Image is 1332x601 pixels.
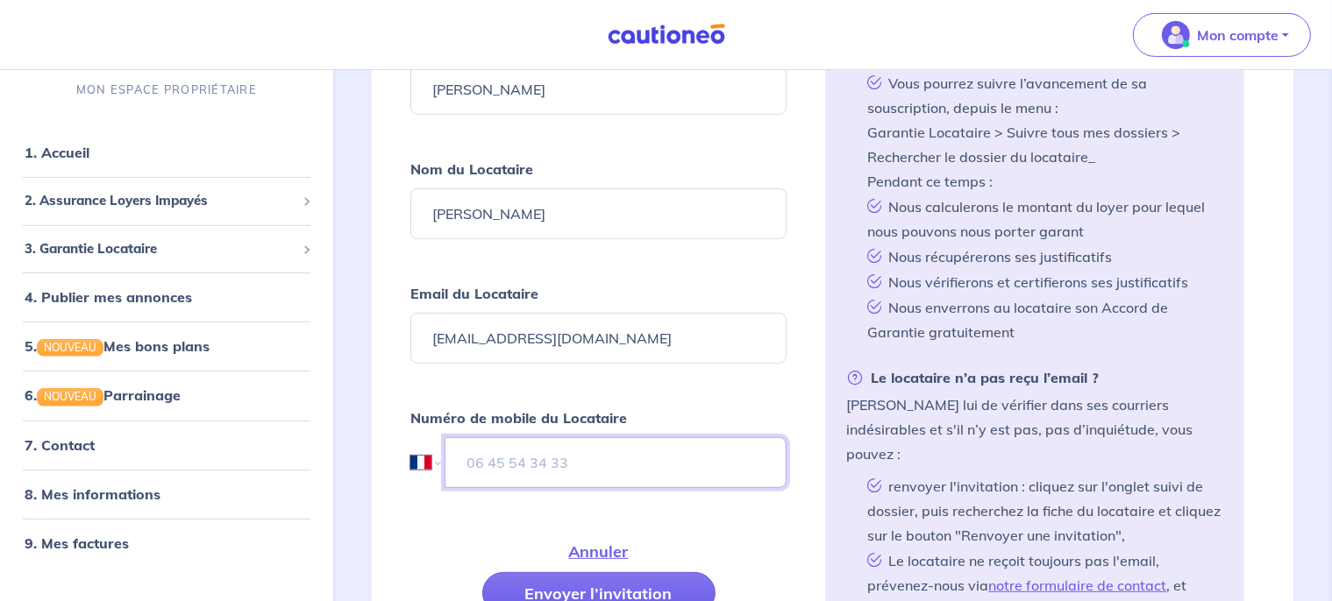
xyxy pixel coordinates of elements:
[410,160,533,178] strong: Nom du Locataire
[7,427,326,462] div: 7. Contact
[846,365,1099,390] strong: Le locataire n’a pas reçu l’email ?
[860,473,1223,548] li: renvoyer l'invitation : cliquez sur l'onglet suivi de dossier, puis recherchez la fiche du locata...
[25,484,160,502] a: 8. Mes informations
[25,238,296,258] span: 3. Garantie Locataire
[860,194,1223,244] li: Nous calculerons le montant du loyer pour lequel nous pouvons nous porter garant
[25,144,89,161] a: 1. Accueil
[25,386,181,404] a: 6.NOUVEAUParrainage
[7,378,326,413] div: 6.NOUVEAUParrainage
[988,576,1166,594] a: notre formulaire de contact
[25,534,129,551] a: 9. Mes factures
[7,329,326,364] div: 5.NOUVEAUMes bons plans
[25,435,95,453] a: 7. Contact
[445,437,787,488] input: 06 45 54 34 33
[601,24,732,46] img: Cautioneo
[410,313,787,364] input: Ex : john.doe@gmail.com
[7,231,326,265] div: 3. Garantie Locataire
[25,337,210,355] a: 5.NOUVEAUMes bons plans
[7,279,326,315] div: 4. Publier mes annonces
[76,81,257,98] p: MON ESPACE PROPRIÉTAIRE
[410,188,787,239] input: Ex : Durand
[25,191,296,211] span: 2. Assurance Loyers Impayés
[1133,13,1311,57] button: illu_account_valid_menu.svgMon compte
[25,288,192,306] a: 4. Publier mes annonces
[7,184,326,218] div: 2. Assurance Loyers Impayés
[410,64,787,115] input: Ex : John
[410,285,538,302] strong: Email du Locataire
[410,409,627,427] strong: Numéro de mobile du Locataire
[860,269,1223,294] li: Nous vérifierons et certifierons ses justificatifs
[860,294,1223,344] li: Nous enverrons au locataire son Accord de Garantie gratuitement
[860,244,1223,269] li: Nous récupérerons ses justificatifs
[1197,25,1279,46] p: Mon compte
[526,530,672,572] button: Annuler
[860,70,1223,194] li: Vous pourrez suivre l’avancement de sa souscription, depuis le menu : Garantie Locataire > Suivre...
[7,525,326,560] div: 9. Mes factures
[7,135,326,170] div: 1. Accueil
[7,476,326,511] div: 8. Mes informations
[1162,21,1190,49] img: illu_account_valid_menu.svg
